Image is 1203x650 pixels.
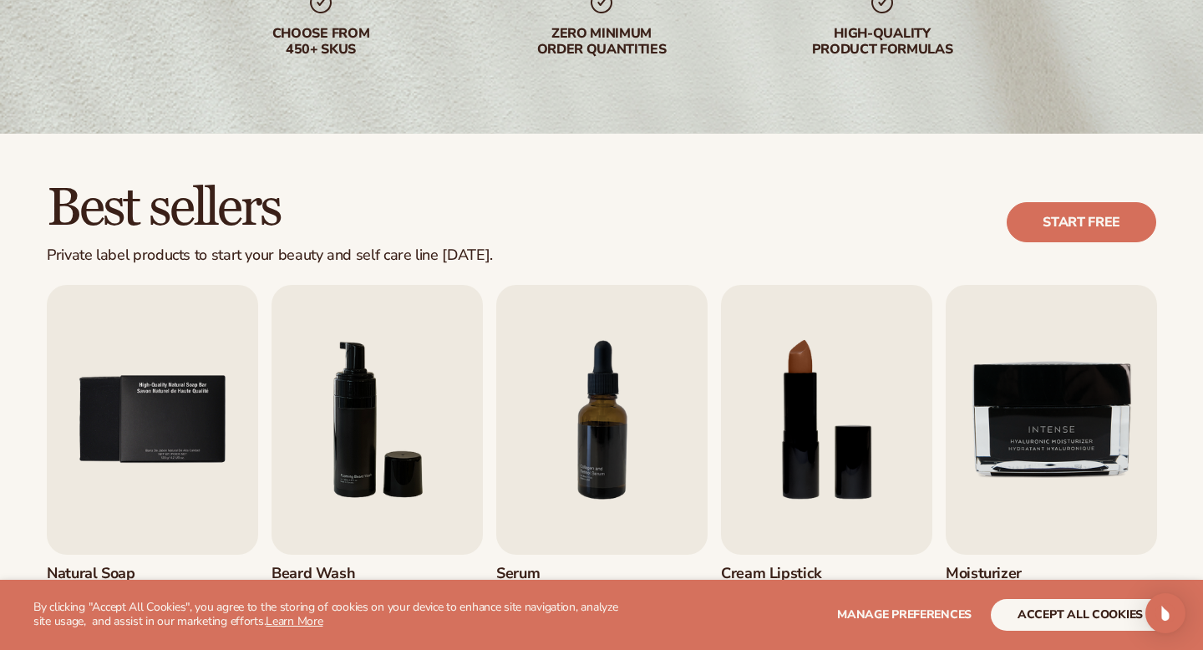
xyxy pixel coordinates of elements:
[721,285,932,635] a: 8 / 9
[946,285,1157,635] a: 9 / 9
[496,285,708,635] a: 7 / 9
[214,26,428,58] div: Choose from 450+ Skus
[47,565,150,583] h3: Natural Soap
[991,599,1170,631] button: accept all cookies
[946,565,1048,583] h3: Moisturizer
[272,285,483,635] a: 6 / 9
[495,26,708,58] div: Zero minimum order quantities
[837,607,972,622] span: Manage preferences
[47,246,493,265] div: Private label products to start your beauty and self care line [DATE].
[721,565,824,583] h3: Cream Lipstick
[266,613,322,629] a: Learn More
[496,565,599,583] h3: Serum
[47,180,493,236] h2: Best sellers
[775,26,989,58] div: High-quality product formulas
[272,565,374,583] h3: Beard Wash
[33,601,628,629] p: By clicking "Accept All Cookies", you agree to the storing of cookies on your device to enhance s...
[1007,202,1156,242] a: Start free
[837,599,972,631] button: Manage preferences
[1145,593,1185,633] div: Open Intercom Messenger
[47,285,258,635] a: 5 / 9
